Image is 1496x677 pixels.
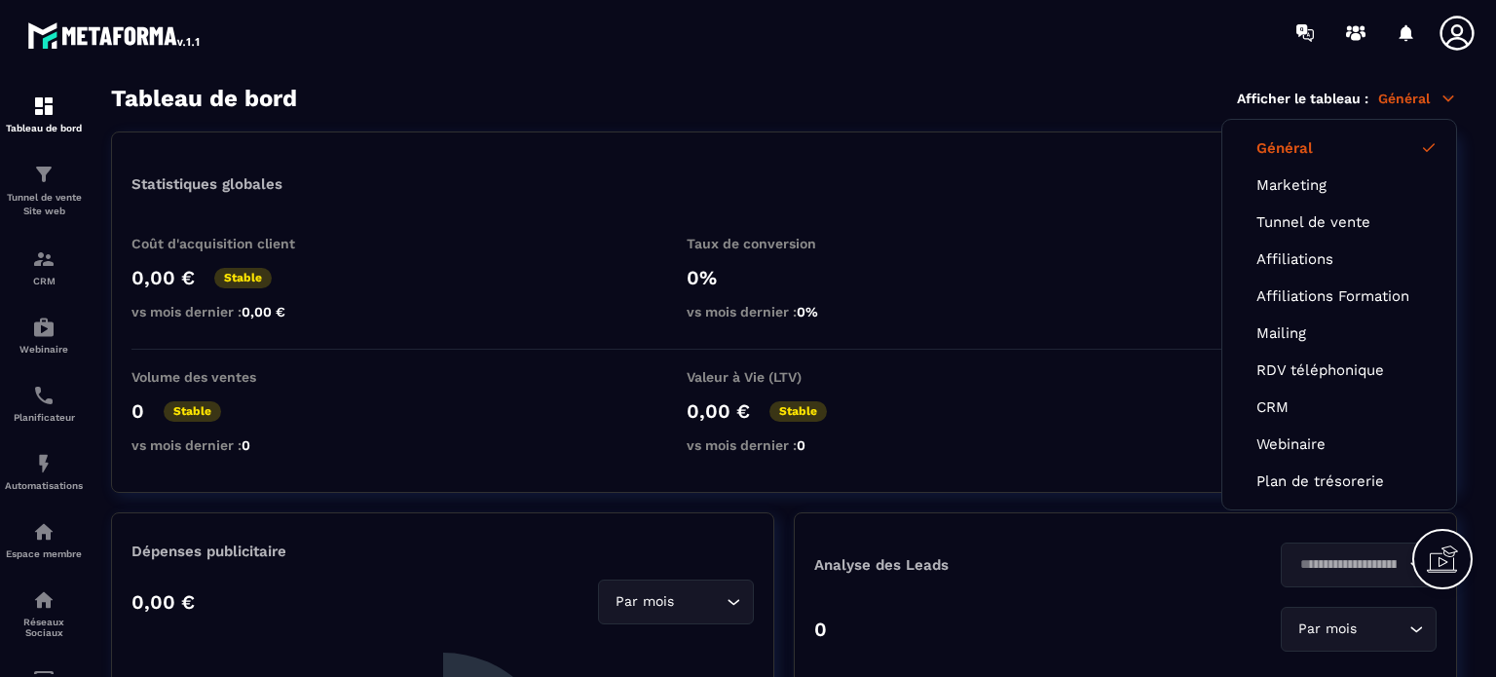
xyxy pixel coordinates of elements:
img: formation [32,163,56,186]
p: vs mois dernier : [687,304,881,320]
p: Statistiques globales [131,175,282,193]
a: Mailing [1256,324,1422,342]
p: Analyse des Leads [814,556,1126,574]
p: Tunnel de vente Site web [5,191,83,218]
p: 0,00 € [131,266,195,289]
img: scheduler [32,384,56,407]
a: Tunnel de vente [1256,213,1422,231]
span: Par mois [611,591,678,613]
a: automationsautomationsAutomatisations [5,437,83,506]
p: CRM [5,276,83,286]
a: automationsautomationsEspace membre [5,506,83,574]
a: Plan de trésorerie [1256,472,1422,490]
span: 0 [797,437,805,453]
a: schedulerschedulerPlanificateur [5,369,83,437]
div: Search for option [1281,543,1437,587]
span: Par mois [1293,619,1361,640]
a: formationformationTunnel de vente Site web [5,148,83,233]
p: Volume des ventes [131,369,326,385]
p: Dépenses publicitaire [131,543,754,560]
p: 0 [131,399,144,423]
span: 0% [797,304,818,320]
p: Stable [214,268,272,288]
p: Réseaux Sociaux [5,617,83,638]
p: vs mois dernier : [687,437,881,453]
p: vs mois dernier : [131,437,326,453]
a: formationformationTableau de bord [5,80,83,148]
p: 0,00 € [131,590,195,614]
p: Afficher le tableau : [1237,91,1368,106]
img: automations [32,316,56,339]
img: automations [32,520,56,544]
p: Stable [164,401,221,422]
p: Espace membre [5,548,83,559]
p: Tableau de bord [5,123,83,133]
a: social-networksocial-networkRéseaux Sociaux [5,574,83,653]
input: Search for option [1361,619,1404,640]
div: Search for option [598,580,754,624]
img: formation [32,247,56,271]
p: Stable [769,401,827,422]
h3: Tableau de bord [111,85,297,112]
p: Webinaire [5,344,83,355]
img: social-network [32,588,56,612]
input: Search for option [1293,554,1404,576]
p: Planificateur [5,412,83,423]
span: 0,00 € [242,304,285,320]
p: Général [1378,90,1457,107]
input: Search for option [678,591,722,613]
p: 0% [687,266,881,289]
img: automations [32,452,56,475]
a: Affiliations Formation [1256,287,1422,305]
span: 0 [242,437,250,453]
a: CRM [1256,398,1422,416]
img: logo [27,18,203,53]
a: Webinaire [1256,435,1422,453]
div: Search for option [1281,607,1437,652]
p: Taux de conversion [687,236,881,251]
img: formation [32,94,56,118]
a: formationformationCRM [5,233,83,301]
p: vs mois dernier : [131,304,326,320]
p: Valeur à Vie (LTV) [687,369,881,385]
a: Marketing [1256,176,1422,194]
a: automationsautomationsWebinaire [5,301,83,369]
a: RDV téléphonique [1256,361,1422,379]
p: 0,00 € [687,399,750,423]
p: 0 [814,618,827,641]
p: Coût d'acquisition client [131,236,326,251]
a: Affiliations [1256,250,1422,268]
p: Automatisations [5,480,83,491]
a: Général [1256,139,1422,157]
